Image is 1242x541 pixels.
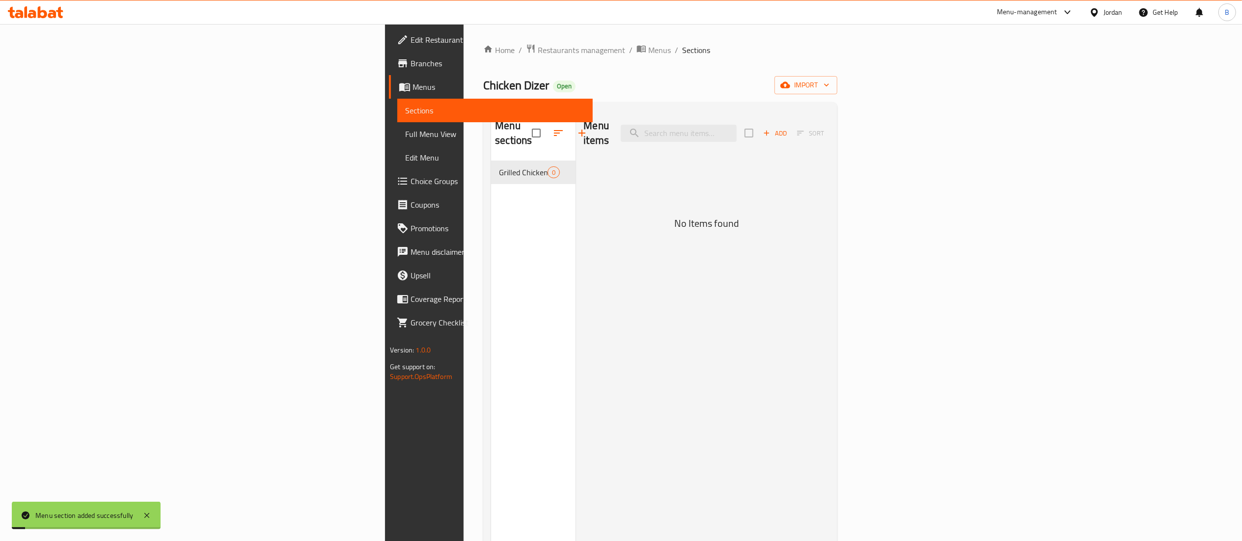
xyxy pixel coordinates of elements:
[389,264,592,287] a: Upsell
[648,44,671,56] span: Menus
[389,52,592,75] a: Branches
[584,216,829,231] h5: No Items found
[411,293,584,305] span: Coverage Report
[405,128,584,140] span: Full Menu View
[583,118,609,148] h2: Menu items
[759,126,791,141] span: Add item
[483,44,837,56] nav: breadcrumb
[389,240,592,264] a: Menu disclaimer
[389,75,592,99] a: Menus
[411,270,584,281] span: Upsell
[547,121,570,145] span: Sort sections
[390,360,435,373] span: Get support on:
[389,216,592,240] a: Promotions
[762,128,788,139] span: Add
[791,126,830,141] span: Select section first
[389,287,592,311] a: Coverage Report
[390,344,414,356] span: Version:
[411,57,584,69] span: Branches
[1104,7,1123,18] div: Jordan
[526,123,547,143] span: Select all sections
[997,6,1057,18] div: Menu-management
[491,161,576,184] div: Grilled Chicken0
[499,166,548,178] span: Grilled Chicken
[413,81,584,93] span: Menus
[548,168,559,177] span: 0
[782,79,829,91] span: import
[636,44,671,56] a: Menus
[389,28,592,52] a: Edit Restaurant
[570,121,594,145] button: Add section
[405,152,584,163] span: Edit Menu
[411,199,584,211] span: Coupons
[389,311,592,334] a: Grocery Checklist
[397,99,592,122] a: Sections
[629,44,633,56] li: /
[411,317,584,328] span: Grocery Checklist
[774,76,837,94] button: import
[411,175,584,187] span: Choice Groups
[390,370,452,383] a: Support.OpsPlatform
[491,157,576,188] nav: Menu sections
[397,122,592,146] a: Full Menu View
[411,34,584,46] span: Edit Restaurant
[405,105,584,116] span: Sections
[389,193,592,216] a: Coupons
[682,44,710,56] span: Sections
[397,146,592,169] a: Edit Menu
[411,246,584,258] span: Menu disclaimer
[548,166,560,178] div: items
[759,126,791,141] button: Add
[389,169,592,193] a: Choice Groups
[1225,7,1229,18] span: B
[35,510,133,521] div: Menu section added successfully
[621,125,737,142] input: search
[675,44,678,56] li: /
[416,344,431,356] span: 1.0.0
[411,222,584,234] span: Promotions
